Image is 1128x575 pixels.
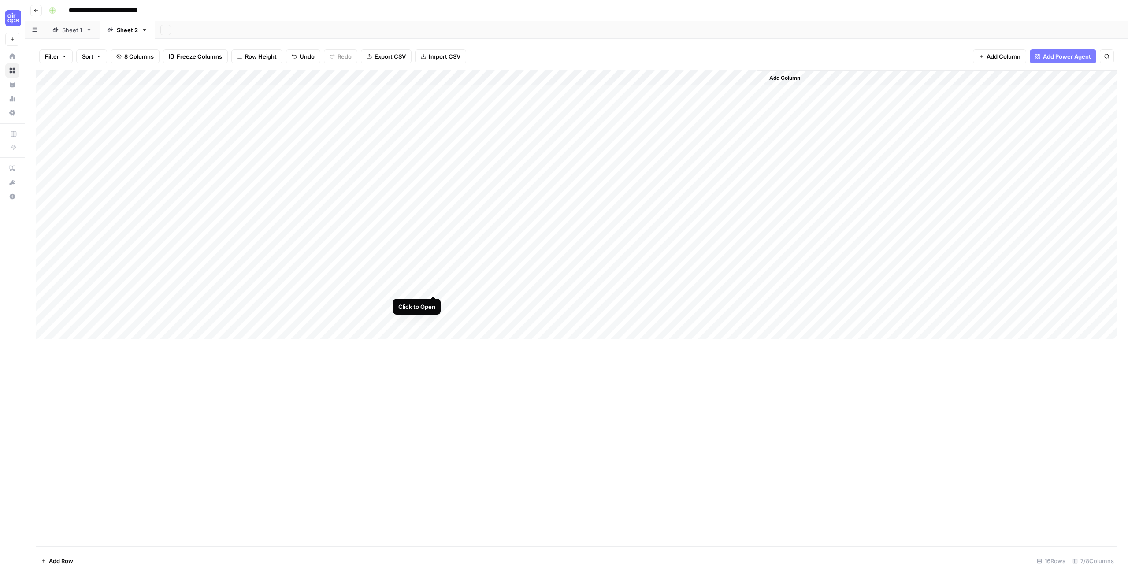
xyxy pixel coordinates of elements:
a: Settings [5,106,19,120]
span: Export CSV [375,52,406,61]
span: Undo [300,52,315,61]
span: Row Height [245,52,277,61]
a: Usage [5,92,19,106]
a: Your Data [5,78,19,92]
button: Freeze Columns [163,49,228,63]
button: Add Row [36,554,78,568]
div: Sheet 2 [117,26,138,34]
a: Browse [5,63,19,78]
button: Filter [39,49,73,63]
span: Add Column [769,74,800,82]
div: Sheet 1 [62,26,82,34]
span: Import CSV [429,52,460,61]
div: Click to Open [398,302,435,311]
span: Add Column [987,52,1020,61]
button: Import CSV [415,49,466,63]
button: Undo [286,49,320,63]
span: Redo [338,52,352,61]
span: Filter [45,52,59,61]
span: Add Power Agent [1043,52,1091,61]
button: What's new? [5,175,19,189]
div: 7/8 Columns [1069,554,1117,568]
button: Add Power Agent [1030,49,1096,63]
span: Add Row [49,556,73,565]
button: 8 Columns [111,49,160,63]
button: Workspace: Cohort 4 [5,7,19,29]
div: 16 Rows [1033,554,1069,568]
div: What's new? [6,176,19,189]
img: Cohort 4 Logo [5,10,21,26]
button: Redo [324,49,357,63]
a: Sheet 1 [45,21,100,39]
a: Home [5,49,19,63]
span: 8 Columns [124,52,154,61]
button: Sort [76,49,107,63]
button: Row Height [231,49,282,63]
span: Freeze Columns [177,52,222,61]
button: Help + Support [5,189,19,204]
span: Sort [82,52,93,61]
a: Sheet 2 [100,21,155,39]
button: Add Column [758,72,804,84]
button: Add Column [973,49,1026,63]
a: AirOps Academy [5,161,19,175]
button: Export CSV [361,49,412,63]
